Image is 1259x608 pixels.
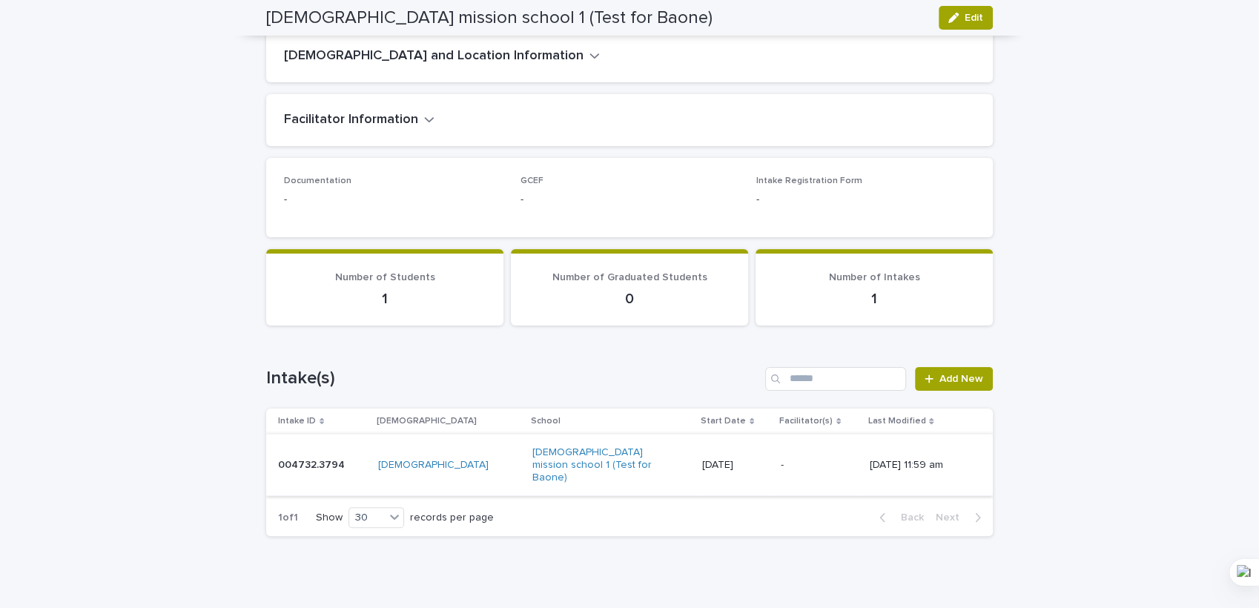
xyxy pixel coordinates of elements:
p: [DATE] [702,459,769,472]
div: 30 [349,510,385,526]
span: Edit [965,13,983,23]
p: [DATE] 11:59 am [869,459,969,472]
span: Intake Registration Form [756,176,862,185]
a: Add New [915,367,993,391]
span: GCEF [521,176,543,185]
span: Number of Intakes [829,272,920,282]
h1: Intake(s) [266,368,759,389]
p: School [530,413,560,429]
p: 1 of 1 [266,500,310,536]
input: Search [765,367,906,391]
h2: Facilitator Information [284,112,418,128]
span: Add New [939,374,983,384]
h2: [DEMOGRAPHIC_DATA] mission school 1 (Test for Baone) [266,7,713,29]
p: 004732.3794 [278,456,348,472]
button: Edit [939,6,993,30]
span: Next [936,512,968,523]
p: [DEMOGRAPHIC_DATA] [377,413,477,429]
p: 0 [529,290,730,308]
p: Intake ID [278,413,316,429]
span: Documentation [284,176,351,185]
span: Number of Students [335,272,435,282]
button: Back [868,511,930,524]
h2: [DEMOGRAPHIC_DATA] and Location Information [284,48,584,65]
p: Start Date [701,413,746,429]
tr: 004732.3794004732.3794 [DEMOGRAPHIC_DATA] [DEMOGRAPHIC_DATA] mission school 1 (Test for Baone) [D... [266,434,993,495]
p: - [756,192,975,208]
p: Last Modified [868,413,925,429]
button: Next [930,511,993,524]
p: 1 [773,290,975,308]
p: records per page [410,512,494,524]
p: Facilitator(s) [779,413,833,429]
button: Facilitator Information [284,112,434,128]
span: Back [892,512,924,523]
span: Number of Graduated Students [552,272,707,282]
a: [DEMOGRAPHIC_DATA] [378,459,489,472]
p: - [284,192,503,208]
p: Show [316,512,343,524]
a: [DEMOGRAPHIC_DATA] mission school 1 (Test for Baone) [532,446,655,483]
p: - [781,456,787,472]
p: 1 [284,290,486,308]
button: [DEMOGRAPHIC_DATA] and Location Information [284,48,600,65]
p: - [521,192,739,208]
